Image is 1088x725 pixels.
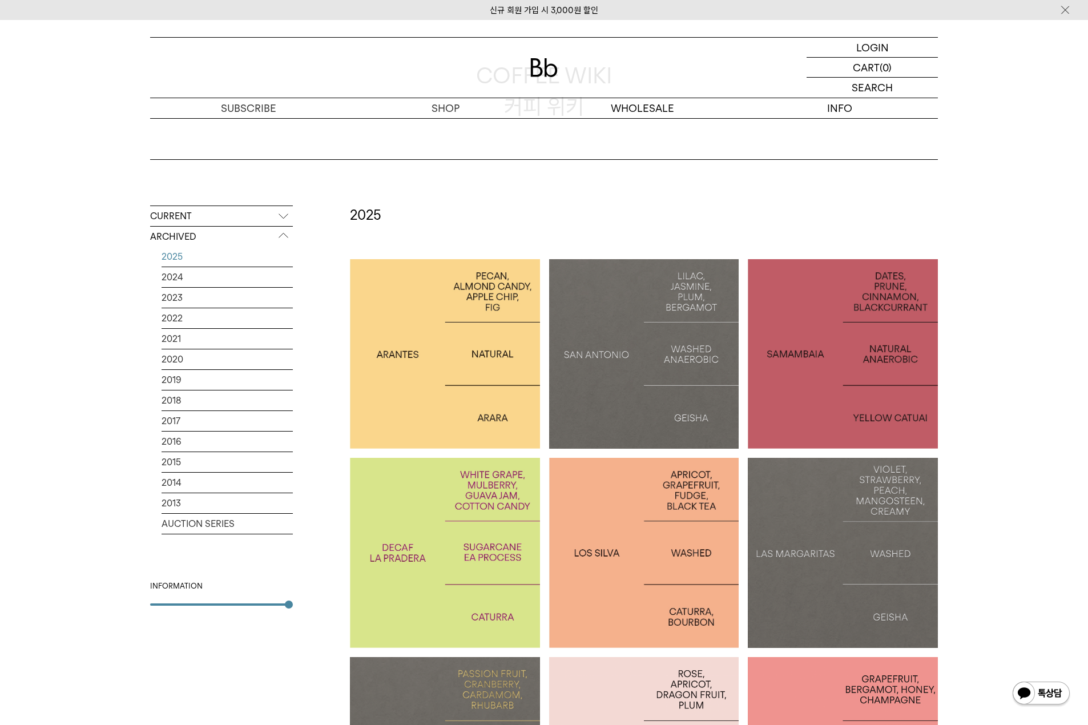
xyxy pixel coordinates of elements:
[347,98,544,118] a: SHOP
[162,473,293,493] a: 2014
[549,458,739,648] a: 페루 로스 실바PERU LOS SILVA
[853,58,880,77] p: CART
[162,329,293,349] a: 2021
[150,206,293,227] p: CURRENT
[150,581,293,592] div: INFORMATION
[350,458,540,648] a: 콜롬비아 라 프라데라 디카페인 COLOMBIA LA PRADERA DECAF
[880,58,892,77] p: (0)
[350,259,540,449] a: 브라질 아란치스BRAZIL ARANTES
[162,349,293,369] a: 2020
[856,38,889,57] p: LOGIN
[490,5,598,15] a: 신규 회원 가입 시 3,000원 할인
[162,390,293,410] a: 2018
[741,98,938,118] p: INFO
[162,267,293,287] a: 2024
[162,247,293,267] a: 2025
[162,308,293,328] a: 2022
[807,58,938,78] a: CART (0)
[162,493,293,513] a: 2013
[544,98,741,118] p: WHOLESALE
[162,370,293,390] a: 2019
[162,514,293,534] a: AUCTION SERIES
[549,259,739,449] a: 산 안토니오: 게이샤SAN ANTONIO: GEISHA
[748,259,938,449] a: 브라질 사맘바이아BRAZIL SAMAMBAIA
[150,98,347,118] a: SUBSCRIBE
[807,38,938,58] a: LOGIN
[162,432,293,452] a: 2016
[350,206,938,225] h2: 2025
[530,58,558,77] img: 로고
[748,458,938,648] a: 라스 마가리타스: 게이샤LAS MARGARITAS: GEISHA
[852,78,893,98] p: SEARCH
[1012,680,1071,708] img: 카카오톡 채널 1:1 채팅 버튼
[162,288,293,308] a: 2023
[162,452,293,472] a: 2015
[150,227,293,247] p: ARCHIVED
[162,411,293,431] a: 2017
